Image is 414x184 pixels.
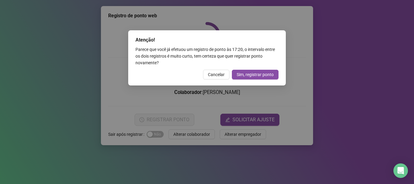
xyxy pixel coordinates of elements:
span: Sim, registrar ponto [237,71,274,78]
div: Parece que você já efetuou um registro de ponto às 17:20 , o intervalo entre os dois registros é ... [135,46,279,66]
div: Open Intercom Messenger [393,163,408,178]
button: Sim, registrar ponto [232,70,279,79]
div: Atenção! [135,36,279,44]
button: Cancelar [203,70,229,79]
span: Cancelar [208,71,225,78]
